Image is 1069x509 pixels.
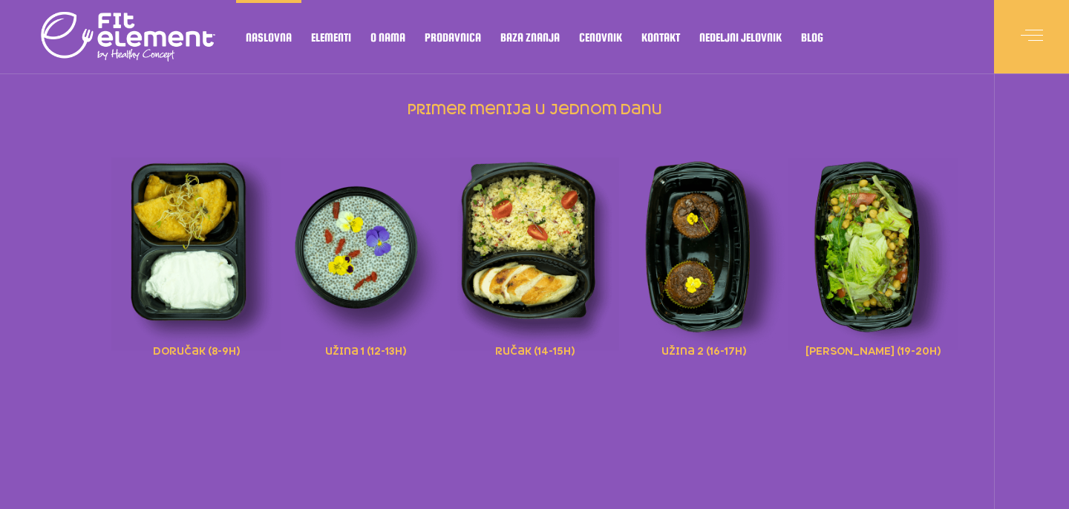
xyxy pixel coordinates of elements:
span: Elementi [311,33,351,41]
span: O nama [370,33,405,41]
span: Baza znanja [500,33,560,41]
span: užina 2 (16-17h) [661,341,746,358]
span: [PERSON_NAME] (19-20h) [805,341,941,358]
img: logo light [41,7,215,67]
span: užina 1 (12-13h) [325,341,406,358]
span: ručak (14-15h) [495,341,575,358]
span: Blog [801,33,823,41]
a: primer menija u jednom danu [405,102,664,118]
span: Kontakt [641,33,680,41]
span: Nedeljni jelovnik [699,33,782,41]
div: primer menija u jednom danu [111,137,958,382]
span: Naslovna [246,33,292,41]
span: doručak (8-9h) [153,341,240,358]
span: Cenovnik [579,33,622,41]
span: Prodavnica [425,33,481,41]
